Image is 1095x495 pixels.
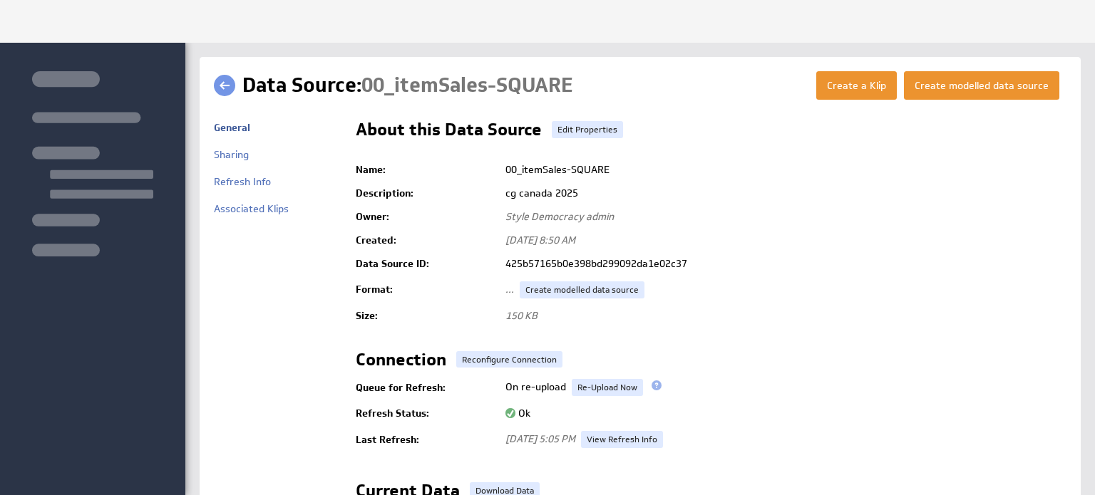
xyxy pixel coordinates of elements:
[356,373,498,402] td: Queue for Refresh:
[904,71,1059,100] button: Create modelled data source
[356,351,446,374] h2: Connection
[214,121,250,134] a: General
[456,351,562,368] button: Reconfigure Connection
[32,71,153,256] img: skeleton-sidenav.svg
[214,175,271,188] a: Refresh Info
[505,309,538,322] span: 150 KB
[572,379,643,396] a: Re-Upload Now
[242,71,573,100] h1: Data Source:
[356,121,542,144] h2: About this Data Source
[505,234,575,246] span: [DATE] 8:50 AM
[356,229,498,252] td: Created:
[552,121,623,138] a: Edit Properties
[356,304,498,328] td: Size:
[361,72,573,98] span: 00_itemSales-SQUARE
[356,276,498,304] td: Format:
[498,182,1066,205] td: cg canada 2025
[505,283,514,296] span: ...
[581,431,663,448] a: View Refresh Info
[816,71,897,100] button: Create a Klip
[214,148,249,161] a: Sharing
[505,432,575,445] span: [DATE] 5:05 PM
[214,202,289,215] a: Associated Klips
[505,407,530,420] span: Ok
[498,252,1066,276] td: 425b57165b0e398bd299092da1e02c37
[520,281,644,298] a: Create modelled data source
[356,158,498,182] td: Name:
[356,402,498,425] td: Refresh Status:
[505,210,614,223] span: Style Democracy admin
[498,158,1066,182] td: 00_itemSales-SQUARE
[505,380,566,393] span: On re-upload
[356,425,498,454] td: Last Refresh:
[356,252,498,276] td: Data Source ID:
[356,205,498,229] td: Owner:
[356,182,498,205] td: Description:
